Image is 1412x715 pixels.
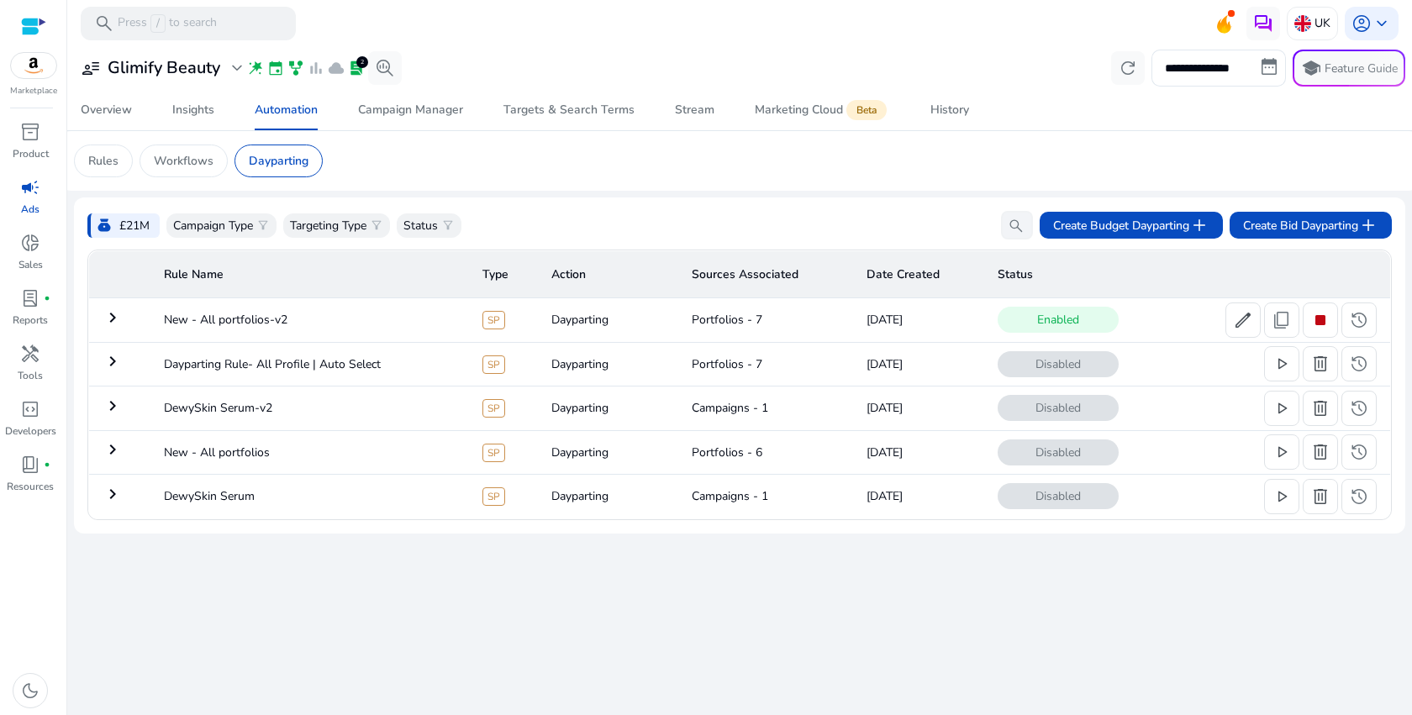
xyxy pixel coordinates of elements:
[998,307,1119,333] span: Enabled
[469,251,538,298] th: Type
[1225,302,1261,338] button: edit
[1111,51,1145,85] button: refresh
[150,251,469,298] th: Rule Name
[403,217,438,234] p: Status
[356,56,368,68] div: 2
[1341,479,1377,514] button: history
[20,288,40,308] span: lab_profile
[103,439,123,460] mat-icon: keyboard_arrow_right
[998,395,1119,421] span: Disabled
[88,152,119,170] p: Rules
[1243,215,1378,235] span: Create Bid Dayparting
[853,342,983,386] td: [DATE]
[173,217,253,234] p: Campaign Type
[103,396,123,416] mat-icon: keyboard_arrow_right
[1293,50,1405,87] button: schoolFeature Guide
[1272,398,1292,418] span: play_arrow
[1349,442,1369,462] span: history
[5,423,56,439] p: Developers
[1264,479,1299,514] button: play_arrow
[1303,434,1338,470] button: delete
[1349,486,1369,507] span: history
[227,58,247,78] span: expand_more
[1341,346,1377,381] button: history
[172,104,214,116] div: Insights
[1264,434,1299,470] button: play_arrow
[103,308,123,328] mat-icon: keyboard_arrow_right
[348,60,365,76] span: lab_profile
[1272,354,1292,374] span: play_arrow
[984,251,1391,298] th: Status
[1349,354,1369,374] span: history
[81,58,101,78] span: user_attributes
[1303,346,1338,381] button: delete
[249,152,308,170] p: Dayparting
[118,14,217,33] p: Press to search
[482,311,505,329] span: SP
[998,483,1119,509] span: Disabled
[1264,391,1299,426] button: play_arrow
[853,386,983,430] td: [DATE]
[482,487,505,506] span: SP
[1008,218,1025,234] span: search
[287,60,304,76] span: family_history
[846,100,887,120] span: Beta
[1230,212,1392,239] button: Create Bid Daypartingadd
[370,218,383,232] span: filter_alt
[358,104,463,116] div: Campaign Manager
[20,122,40,142] span: inventory_2
[1341,391,1377,426] button: history
[96,217,113,234] span: money_bag
[308,60,324,76] span: bar_chart
[1040,212,1223,239] button: Create Budget Daypartingadd
[853,298,983,342] td: [DATE]
[538,475,678,518] td: Dayparting
[482,444,505,462] span: SP
[150,342,469,386] td: Dayparting Rule- All Profile | Auto Select
[1341,302,1377,338] button: history
[13,146,49,161] p: Product
[1118,58,1138,78] span: refresh
[20,344,40,364] span: handyman
[20,681,40,701] span: dark_mode
[930,104,969,116] div: History
[755,103,890,117] div: Marketing Cloud
[11,53,56,78] img: amazon.svg
[256,218,270,232] span: filter_alt
[1325,60,1398,77] p: Feature Guide
[678,430,853,474] td: Portfolios - 6
[150,386,469,430] td: DewySkin Serum-v2
[1301,58,1321,78] span: school
[1189,215,1209,235] span: add
[290,217,366,234] p: Targeting Type
[503,104,635,116] div: Targets & Search Terms
[538,386,678,430] td: Dayparting
[1310,354,1330,374] span: delete
[108,58,220,78] h3: Glimify Beauty
[678,475,853,518] td: Campaigns - 1
[18,368,43,383] p: Tools
[538,430,678,474] td: Dayparting
[1351,13,1372,34] span: account_circle
[441,218,455,232] span: filter_alt
[94,13,114,34] span: search
[998,351,1119,377] span: Disabled
[538,342,678,386] td: Dayparting
[1358,215,1378,235] span: add
[1310,442,1330,462] span: delete
[10,85,57,97] p: Marketplace
[20,233,40,253] span: donut_small
[1315,8,1330,38] p: UK
[1294,15,1311,32] img: uk.svg
[538,251,678,298] th: Action
[150,430,469,474] td: New - All portfolios
[328,60,345,76] span: cloud
[1233,310,1253,330] span: edit
[375,58,395,78] span: search_insights
[678,386,853,430] td: Campaigns - 1
[44,295,50,302] span: fiber_manual_record
[1303,302,1338,338] button: stop
[150,298,469,342] td: New - All portfolios-v2
[678,298,853,342] td: Portfolios - 7
[1310,398,1330,418] span: delete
